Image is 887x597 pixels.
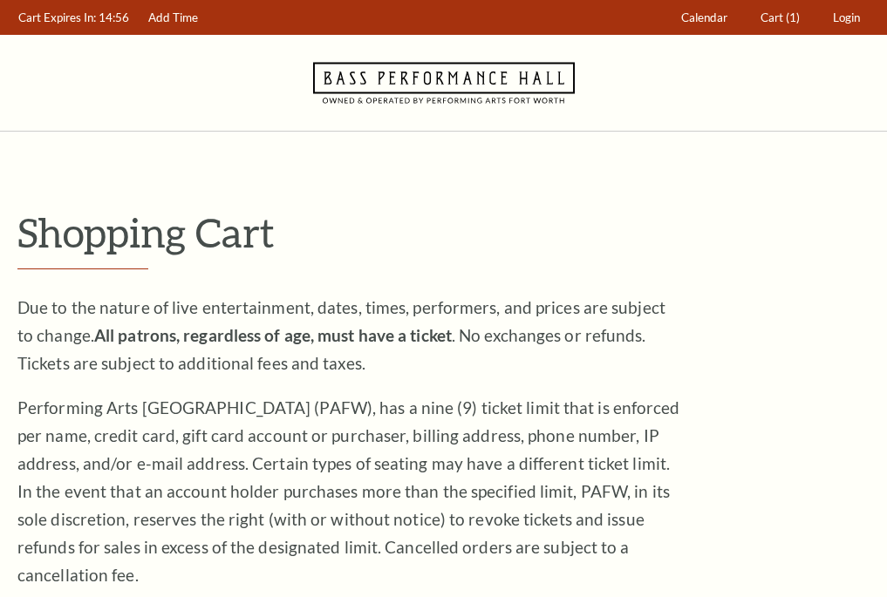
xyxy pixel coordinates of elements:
[833,10,860,24] span: Login
[786,10,800,24] span: (1)
[673,1,736,35] a: Calendar
[825,1,869,35] a: Login
[761,10,783,24] span: Cart
[140,1,207,35] a: Add Time
[17,297,665,373] span: Due to the nature of live entertainment, dates, times, performers, and prices are subject to chan...
[99,10,129,24] span: 14:56
[681,10,727,24] span: Calendar
[94,325,452,345] strong: All patrons, regardless of age, must have a ticket
[17,210,870,254] p: Shopping Cart
[753,1,809,35] a: Cart (1)
[18,10,96,24] span: Cart Expires In:
[17,394,680,589] p: Performing Arts [GEOGRAPHIC_DATA] (PAFW), has a nine (9) ticket limit that is enforced per name, ...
